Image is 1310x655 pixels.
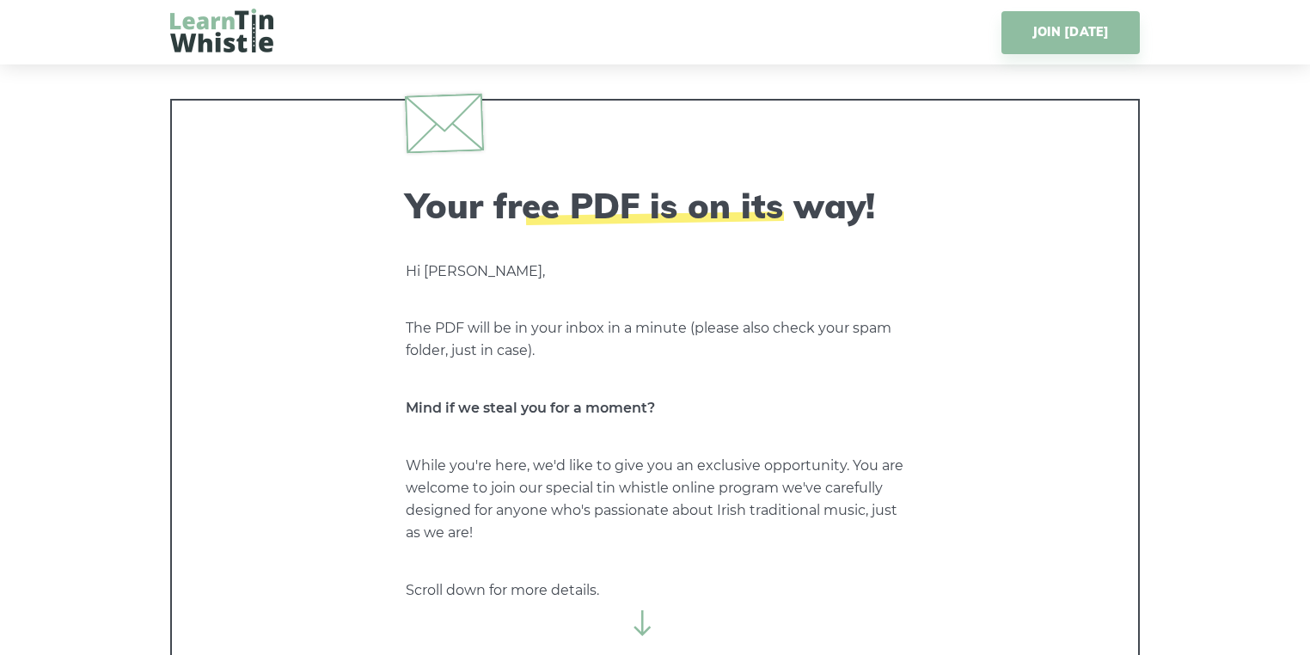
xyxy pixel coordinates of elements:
[406,579,904,602] p: Scroll down for more details.
[406,455,904,544] p: While you're here, we'd like to give you an exclusive opportunity. You are welcome to join our sp...
[405,93,484,153] img: envelope.svg
[406,400,655,416] strong: Mind if we steal you for a moment?
[406,185,904,226] h2: Your free PDF is on its way!
[406,317,904,362] p: The PDF will be in your inbox in a minute (please also check your spam folder, just in case).
[1001,11,1140,54] a: JOIN [DATE]
[170,9,273,52] img: LearnTinWhistle.com
[406,260,904,283] p: Hi [PERSON_NAME],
